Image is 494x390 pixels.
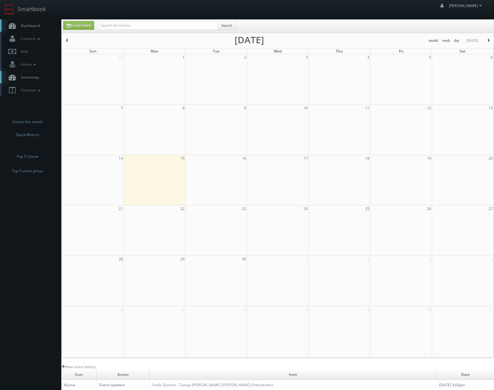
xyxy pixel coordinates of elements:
button: month [427,37,440,45]
span: Favorites [18,88,42,93]
span: 17 [303,155,308,162]
span: Sun [90,49,97,54]
span: 7 [243,306,247,313]
span: 6 [182,306,185,313]
span: 1 [305,256,308,262]
span: 16 [241,155,247,162]
a: View more history [62,364,96,369]
span: Top 5 shoot prices [12,168,43,174]
span: 9 [243,105,247,111]
span: 4 [490,256,493,262]
span: 2 [243,54,247,60]
a: Create Event [63,21,94,30]
td: Action [97,369,149,380]
h2: [DATE] [235,37,264,43]
span: Mon [151,49,159,54]
span: 10 [303,105,308,111]
td: Item [149,369,437,380]
span: 4 [367,54,370,60]
td: Date [437,369,494,380]
span: 14 [118,155,124,162]
span: 11 [365,105,370,111]
span: Sat [460,49,465,54]
span: 15 [180,155,185,162]
button: Search [217,21,236,30]
span: Wed [274,49,281,54]
input: Search for Events [99,21,218,30]
span: 3 [305,54,308,60]
span: 8 [182,105,185,111]
span: 13 [488,105,493,111]
span: Quick Metrics [16,132,39,138]
span: Tue [213,49,220,54]
span: 29 [180,256,185,262]
span: 9 [367,306,370,313]
span: Contacts [18,36,41,41]
span: 6 [490,54,493,60]
span: 23 [241,205,247,212]
span: 22 [180,205,185,212]
span: Events this month [13,119,43,125]
span: 25 [365,205,370,212]
span: 27 [488,205,493,212]
span: 12 [426,105,432,111]
span: 8 [305,306,308,313]
span: 28 [118,256,124,262]
td: User [62,369,97,380]
span: 5 [120,306,124,313]
span: 11 [488,306,493,313]
span: Top 5 Clients [17,154,39,160]
span: Bids [18,49,28,54]
span: 30 [241,256,247,262]
span: 20 [488,155,493,162]
span: 19 [426,155,432,162]
span: 3 [428,256,432,262]
span: Smartmap [18,75,39,80]
button: week [440,37,452,45]
span: Dashboard [18,23,40,28]
span: 24 [303,205,308,212]
span: 18 [365,155,370,162]
span: Thu [336,49,343,54]
span: 2 [367,256,370,262]
span: 10 [426,306,432,313]
span: 5 [428,54,432,60]
span: 21 [118,205,124,212]
span: [PERSON_NAME] [449,3,484,8]
span: Admin [18,62,37,67]
button: day [452,37,462,45]
span: 7 [120,105,124,111]
button: [DATE] [464,37,481,45]
span: 26 [426,205,432,212]
span: 1 [182,54,185,60]
img: smartbook-logo.png [5,5,14,14]
span: Fri [399,49,403,54]
a: Smile Doctors - Tampa [PERSON_NAME] [PERSON_NAME] Orthodontics [152,382,274,388]
span: 31 [118,54,124,60]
